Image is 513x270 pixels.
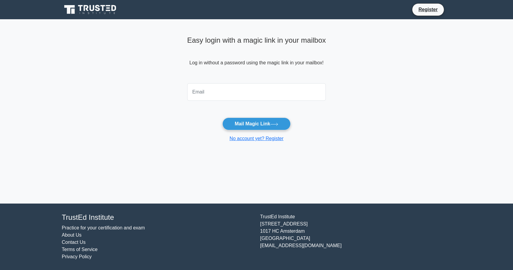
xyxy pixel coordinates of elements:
a: About Us [62,232,82,238]
h4: Easy login with a magic link in your mailbox [187,36,326,45]
div: TrustEd Institute [STREET_ADDRESS] 1017 HC Amsterdam [GEOGRAPHIC_DATA] [EMAIL_ADDRESS][DOMAIN_NAME] [257,213,455,260]
a: Practice for your certification and exam [62,225,145,230]
button: Mail Magic Link [222,118,291,130]
a: No account yet? Register [230,136,284,141]
a: Terms of Service [62,247,98,252]
a: Privacy Policy [62,254,92,259]
input: Email [187,83,326,101]
div: Log in without a password using the magic link in your mailbox! [187,34,326,81]
a: Contact Us [62,240,86,245]
h4: TrustEd Institute [62,213,253,222]
a: Register [415,6,441,13]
